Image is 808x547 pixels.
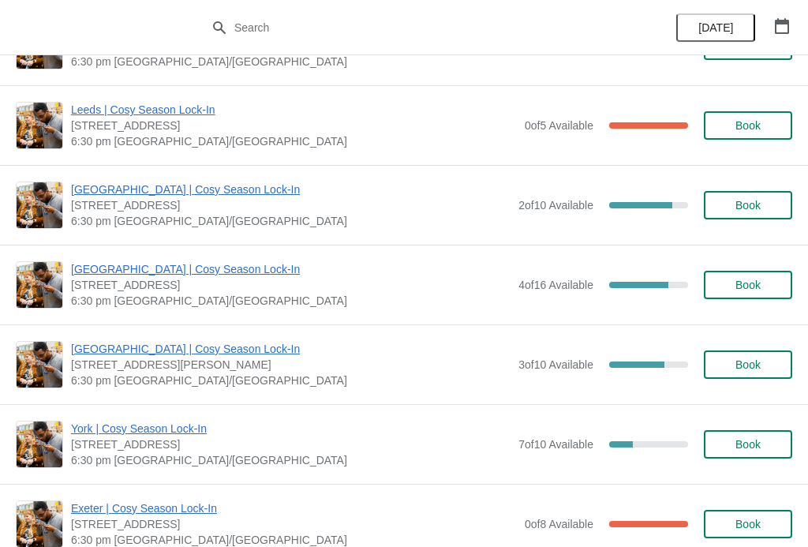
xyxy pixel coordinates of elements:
img: Nottingham | Cosy Season Lock-In | 24 Bridlesmith Gate, Nottingham NG1 2GQ, UK | 6:30 pm Europe/L... [17,262,62,308]
span: Leeds | Cosy Season Lock-In [71,102,517,118]
span: 3 of 10 Available [518,358,593,371]
img: York | Cosy Season Lock-In | 73 Low Petergate, YO1 7HY | 6:30 pm Europe/London [17,421,62,467]
span: 2 of 10 Available [518,199,593,212]
span: [GEOGRAPHIC_DATA] | Cosy Season Lock-In [71,341,511,357]
span: 6:30 pm [GEOGRAPHIC_DATA]/[GEOGRAPHIC_DATA] [71,213,511,229]
span: [GEOGRAPHIC_DATA] | Cosy Season Lock-In [71,261,511,277]
button: Book [704,350,792,379]
span: 0 of 5 Available [525,119,593,132]
span: [STREET_ADDRESS] [71,118,517,133]
span: 0 of 8 Available [525,518,593,530]
span: 6:30 pm [GEOGRAPHIC_DATA]/[GEOGRAPHIC_DATA] [71,373,511,388]
span: [GEOGRAPHIC_DATA] | Cosy Season Lock-In [71,182,511,197]
button: Book [704,430,792,459]
span: [STREET_ADDRESS] [71,197,511,213]
span: [DATE] [698,21,733,34]
span: Book [735,518,761,530]
span: 4 of 16 Available [518,279,593,291]
span: [STREET_ADDRESS] [71,516,517,532]
span: 6:30 pm [GEOGRAPHIC_DATA]/[GEOGRAPHIC_DATA] [71,293,511,309]
span: Book [735,199,761,212]
img: Cardiff | Cosy Season Lock-In | 1-3 Royal Arcade, Morgan Quarter, Cardiff, CF10 1AE | 6:30 pm Eur... [17,342,62,388]
span: Book [735,438,761,451]
button: Book [704,191,792,219]
button: [DATE] [676,13,755,42]
input: Search [234,13,606,42]
span: Book [735,358,761,371]
span: Book [735,279,761,291]
span: York | Cosy Season Lock-In [71,421,511,436]
span: 7 of 10 Available [518,438,593,451]
img: Exeter | Cosy Season Lock-In | 46 High Street, Exeter EX4 3DJ, UK | 6:30 pm Europe/London [17,501,62,547]
span: Book [735,119,761,132]
img: Leeds | Cosy Season Lock-In | Unit 42, Queen Victoria St, Victoria Quarter, Leeds, LS1 6BE | 6:30... [17,103,62,148]
button: Book [704,271,792,299]
span: [STREET_ADDRESS] [71,277,511,293]
span: 6:30 pm [GEOGRAPHIC_DATA]/[GEOGRAPHIC_DATA] [71,452,511,468]
span: 6:30 pm [GEOGRAPHIC_DATA]/[GEOGRAPHIC_DATA] [71,54,511,69]
span: Exeter | Cosy Season Lock-In [71,500,517,516]
span: [STREET_ADDRESS][PERSON_NAME] [71,357,511,373]
span: 6:30 pm [GEOGRAPHIC_DATA]/[GEOGRAPHIC_DATA] [71,133,517,149]
span: [STREET_ADDRESS] [71,436,511,452]
button: Book [704,510,792,538]
img: Norwich | Cosy Season Lock-In | 9 Back Of The Inns, Norwich NR2 1PT, UK | 6:30 pm Europe/London [17,182,62,228]
button: Book [704,111,792,140]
